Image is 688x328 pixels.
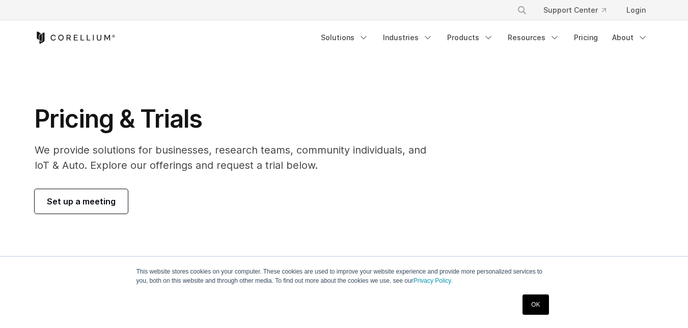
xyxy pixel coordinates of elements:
[568,28,604,47] a: Pricing
[502,28,566,47] a: Resources
[315,28,375,47] a: Solutions
[315,28,654,47] div: Navigation Menu
[414,277,453,284] a: Privacy Policy.
[136,267,552,285] p: This website stores cookies on your computer. These cookies are used to improve your website expe...
[505,1,654,19] div: Navigation Menu
[606,28,654,47] a: About
[522,294,548,315] a: OK
[35,32,116,44] a: Corellium Home
[535,1,614,19] a: Support Center
[377,28,439,47] a: Industries
[35,104,441,134] h1: Pricing & Trials
[441,28,500,47] a: Products
[618,1,654,19] a: Login
[47,195,116,207] span: Set up a meeting
[35,189,128,214] a: Set up a meeting
[513,1,531,19] button: Search
[35,142,441,173] p: We provide solutions for businesses, research teams, community individuals, and IoT & Auto. Explo...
